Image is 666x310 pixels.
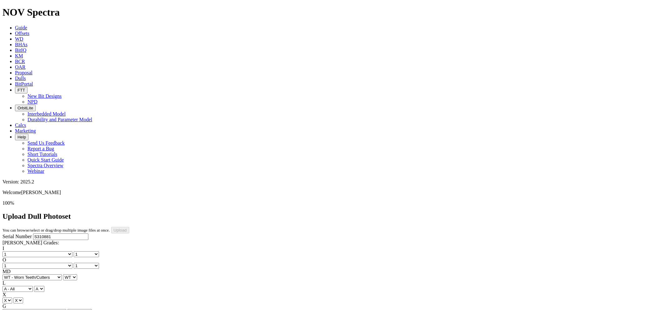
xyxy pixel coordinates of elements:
[2,212,664,221] h2: Upload Dull Photoset
[27,157,64,162] a: Quick Start Guide
[2,234,32,239] label: Serial Number
[2,246,4,251] label: I
[27,117,92,122] a: Durability and Parameter Model
[15,53,23,58] a: KM
[2,179,664,185] div: Version: 2025.2
[17,135,26,139] span: Help
[27,140,65,146] a: Send Us Feedback
[2,190,664,195] p: Welcome
[15,59,25,64] a: BCR
[2,7,664,18] h1: NOV Spectra
[27,152,57,157] a: Short Tutorials
[15,134,28,140] button: Help
[15,36,23,42] a: WD
[27,168,44,174] a: Webinar
[27,93,62,99] a: New Bit Designs
[15,47,26,53] a: BitIQ
[15,25,27,30] a: Guide
[2,240,664,246] div: [PERSON_NAME] Grades:
[15,128,36,133] a: Marketing
[17,88,25,92] span: FTT
[2,280,6,286] label: L
[15,122,26,128] a: Calcs
[15,64,26,70] a: OAR
[2,303,6,309] label: G
[17,106,33,110] span: OrbitLite
[2,292,6,297] label: X
[15,87,27,93] button: FTT
[27,146,54,151] a: Report a Bug
[15,81,33,87] a: BitPortal
[2,228,110,232] small: You can browse/select or drag/drop multiple image files at once.
[15,42,27,47] a: BHAs
[15,31,29,36] a: Offsets
[27,163,63,168] a: Spectra Overview
[27,111,66,117] a: Interbedded Model
[27,99,37,104] a: NPD
[2,200,14,206] span: 100%
[15,70,32,75] a: Proposal
[2,269,11,274] label: MD
[15,105,36,111] button: OrbitLite
[15,76,26,81] a: Dulls
[111,227,129,233] input: Upload
[21,190,61,195] span: [PERSON_NAME]
[2,257,6,262] label: O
